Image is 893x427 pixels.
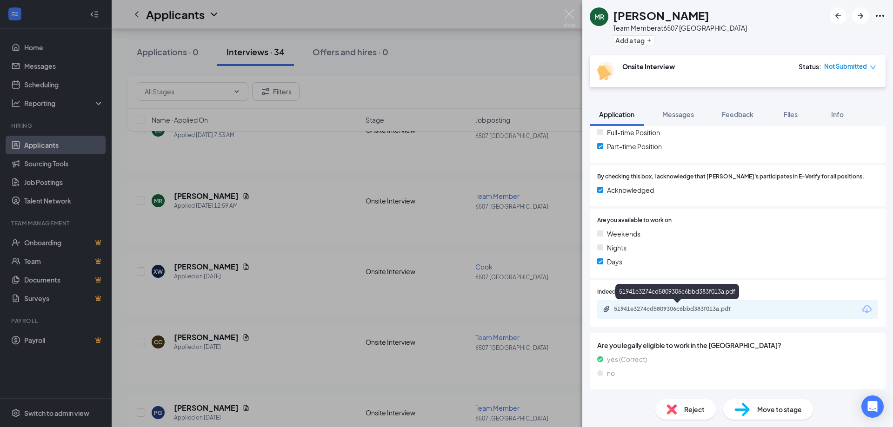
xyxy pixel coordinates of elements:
span: Nights [607,243,626,253]
span: Part-time Position [607,141,662,151]
span: Files [784,110,798,118]
span: Are you available to work on [597,216,672,225]
a: Paperclip51941e3274cd5809306c6bbd383f013a.pdf [603,305,753,314]
div: Status : [799,62,821,71]
span: Feedback [722,110,753,118]
span: Move to stage [757,404,802,414]
span: no [607,368,615,378]
div: Open Intercom Messenger [861,395,884,418]
button: PlusAdd a tag [613,35,654,45]
span: down [870,64,876,71]
span: Full-time Position [607,127,660,138]
span: Weekends [607,229,640,239]
svg: ArrowLeftNew [833,10,844,21]
div: MR [594,12,604,21]
span: Reject [684,404,705,414]
div: 51941e3274cd5809306c6bbd383f013a.pdf [615,284,739,299]
span: Not Submitted [824,62,867,71]
b: Onsite Interview [622,62,675,71]
span: Info [831,110,844,118]
button: ArrowLeftNew [830,7,846,24]
span: Application [599,110,634,118]
svg: Download [861,304,873,315]
span: Acknowledged [607,185,654,195]
span: Days [607,256,622,267]
svg: ArrowRight [855,10,866,21]
span: By checking this box, I acknowledge that [PERSON_NAME]'s participates in E-Verify for all positions. [597,172,864,181]
span: Messages [662,110,694,118]
span: Are you legally eligible to work in the [GEOGRAPHIC_DATA]? [597,340,878,350]
span: yes (Correct) [607,354,647,364]
span: Indeed Resume [597,288,638,296]
div: Team Member at 6507 [GEOGRAPHIC_DATA] [613,23,747,33]
h1: [PERSON_NAME] [613,7,709,23]
div: 51941e3274cd5809306c6bbd383f013a.pdf [614,305,744,313]
button: ArrowRight [852,7,869,24]
svg: Paperclip [603,305,610,313]
svg: Ellipses [874,10,886,21]
svg: Plus [646,38,652,43]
